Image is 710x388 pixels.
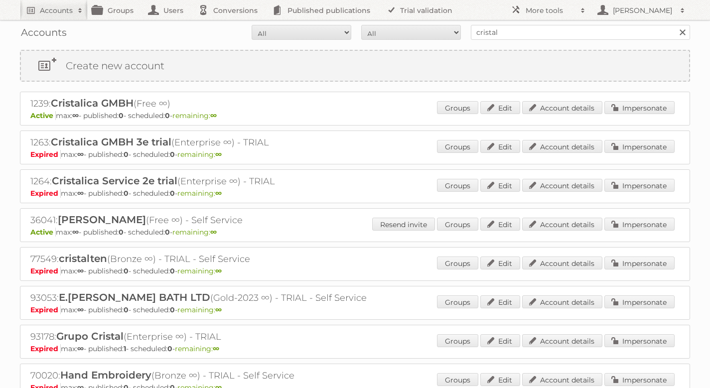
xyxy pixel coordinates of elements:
[480,179,520,192] a: Edit
[604,179,675,192] a: Impersonate
[522,179,602,192] a: Account details
[170,189,175,198] strong: 0
[60,369,151,381] span: Hand Embroidery
[77,344,84,353] strong: ∞
[215,150,222,159] strong: ∞
[177,189,222,198] span: remaining:
[522,140,602,153] a: Account details
[437,257,478,269] a: Groups
[604,140,675,153] a: Impersonate
[165,111,170,120] strong: 0
[40,5,73,15] h2: Accounts
[210,111,217,120] strong: ∞
[30,189,61,198] span: Expired
[604,334,675,347] a: Impersonate
[437,140,478,153] a: Groups
[165,228,170,237] strong: 0
[30,266,680,275] p: max: - published: - scheduled: -
[604,101,675,114] a: Impersonate
[604,257,675,269] a: Impersonate
[52,175,177,187] span: Cristalica Service 2e trial
[480,334,520,347] a: Edit
[51,136,171,148] span: Cristalica GMBH 3e trial
[177,266,222,275] span: remaining:
[77,189,84,198] strong: ∞
[30,291,379,304] h2: 93053: (Gold-2023 ∞) - TRIAL - Self Service
[72,111,79,120] strong: ∞
[77,305,84,314] strong: ∞
[119,228,124,237] strong: 0
[30,189,680,198] p: max: - published: - scheduled: -
[30,344,61,353] span: Expired
[30,253,379,265] h2: 77549: (Bronze ∞) - TRIAL - Self Service
[21,51,689,81] a: Create new account
[30,228,680,237] p: max: - published: - scheduled: -
[604,373,675,386] a: Impersonate
[170,305,175,314] strong: 0
[213,344,219,353] strong: ∞
[480,373,520,386] a: Edit
[30,136,379,149] h2: 1263: (Enterprise ∞) - TRIAL
[480,101,520,114] a: Edit
[177,150,222,159] span: remaining:
[175,344,219,353] span: remaining:
[72,228,79,237] strong: ∞
[437,295,478,308] a: Groups
[119,111,124,120] strong: 0
[59,291,210,303] span: E.[PERSON_NAME] BATH LTD
[604,295,675,308] a: Impersonate
[30,175,379,188] h2: 1264: (Enterprise ∞) - TRIAL
[124,189,129,198] strong: 0
[522,218,602,231] a: Account details
[172,111,217,120] span: remaining:
[30,97,379,110] h2: 1239: (Free ∞)
[124,344,126,353] strong: 1
[167,344,172,353] strong: 0
[522,101,602,114] a: Account details
[437,179,478,192] a: Groups
[215,189,222,198] strong: ∞
[30,214,379,227] h2: 36041: (Free ∞) - Self Service
[30,305,680,314] p: max: - published: - scheduled: -
[526,5,575,15] h2: More tools
[177,305,222,314] span: remaining:
[124,305,129,314] strong: 0
[480,140,520,153] a: Edit
[124,266,129,275] strong: 0
[604,218,675,231] a: Impersonate
[522,334,602,347] a: Account details
[30,228,56,237] span: Active
[480,295,520,308] a: Edit
[172,228,217,237] span: remaining:
[51,97,134,109] span: Cristalica GMBH
[77,266,84,275] strong: ∞
[59,253,107,264] span: cristalten
[30,344,680,353] p: max: - published: - scheduled: -
[215,266,222,275] strong: ∞
[30,111,680,120] p: max: - published: - scheduled: -
[30,369,379,382] h2: 70020: (Bronze ∞) - TRIAL - Self Service
[30,150,680,159] p: max: - published: - scheduled: -
[58,214,146,226] span: [PERSON_NAME]
[210,228,217,237] strong: ∞
[522,295,602,308] a: Account details
[124,150,129,159] strong: 0
[30,330,379,343] h2: 93178: (Enterprise ∞) - TRIAL
[170,266,175,275] strong: 0
[56,330,124,342] span: Grupo Cristal
[522,373,602,386] a: Account details
[480,257,520,269] a: Edit
[522,257,602,269] a: Account details
[480,218,520,231] a: Edit
[215,305,222,314] strong: ∞
[437,218,478,231] a: Groups
[610,5,675,15] h2: [PERSON_NAME]
[437,373,478,386] a: Groups
[77,150,84,159] strong: ∞
[30,150,61,159] span: Expired
[170,150,175,159] strong: 0
[30,305,61,314] span: Expired
[437,101,478,114] a: Groups
[30,111,56,120] span: Active
[437,334,478,347] a: Groups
